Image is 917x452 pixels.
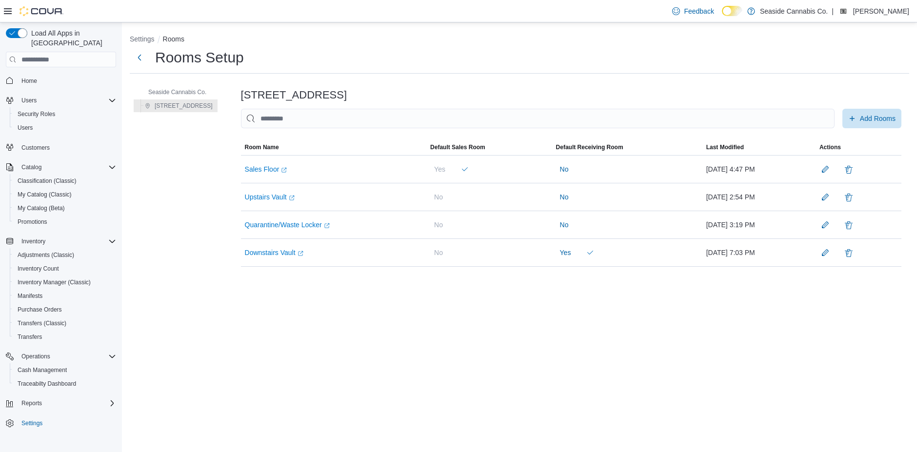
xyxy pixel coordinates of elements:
[706,191,755,203] span: [DATE] 2:54 PM
[18,333,42,341] span: Transfers
[18,265,59,273] span: Inventory Count
[18,292,42,300] span: Manifests
[560,248,571,257] span: Yes
[10,330,120,344] button: Transfers
[14,290,116,302] span: Manifests
[14,290,46,302] a: Manifests
[14,263,63,275] a: Inventory Count
[853,5,909,17] p: [PERSON_NAME]
[14,331,46,343] a: Transfers
[2,235,120,248] button: Inventory
[860,114,896,123] span: Add Rooms
[14,276,95,288] a: Inventory Manager (Classic)
[14,317,116,329] span: Transfers (Classic)
[20,6,63,16] img: Cova
[18,397,116,409] span: Reports
[18,236,49,247] button: Inventory
[14,175,80,187] a: Classification (Classic)
[430,215,447,235] button: No
[14,364,116,376] span: Cash Management
[141,100,217,112] button: [STREET_ADDRESS]
[684,6,714,16] span: Feedback
[430,187,447,207] button: No
[816,139,901,155] button: Actions
[14,331,116,343] span: Transfers
[10,215,120,229] button: Promotions
[289,195,295,201] svg: External link
[706,143,744,151] span: Last Modified
[14,304,66,315] a: Purchase Orders
[14,378,116,390] span: Traceabilty Dashboard
[135,86,210,98] button: Seaside Cannabis Co.
[14,216,116,228] span: Promotions
[241,109,835,128] input: This is a search bar. As you type, the results lower in the page will automatically filter.
[722,6,742,16] input: Dark Mode
[837,5,849,17] div: Mehgan Wieland
[130,34,909,46] nav: An example of EuiBreadcrumbs
[10,363,120,377] button: Cash Management
[14,108,59,120] a: Security Roles
[18,191,72,198] span: My Catalog (Classic)
[21,237,45,245] span: Inventory
[2,160,120,174] button: Catalog
[14,276,116,288] span: Inventory Manager (Classic)
[245,191,295,203] a: Upstairs VaultExternal link
[245,219,330,231] a: Quarantine/Waste LockerExternal link
[18,161,45,173] button: Catalog
[18,236,116,247] span: Inventory
[155,102,213,110] span: [STREET_ADDRESS]
[21,97,37,104] span: Users
[18,278,91,286] span: Inventory Manager (Classic)
[706,247,755,258] span: [DATE] 7:03 PM
[556,143,623,151] span: Default Receiving Room
[324,223,330,229] svg: External link
[18,380,76,388] span: Traceabilty Dashboard
[760,5,828,17] p: Seaside Cannabis Co.
[163,35,184,43] button: Rooms
[18,95,116,106] span: Users
[18,74,116,86] span: Home
[10,289,120,303] button: Manifests
[18,351,54,362] button: Operations
[245,247,303,258] a: Downstairs VaultExternal link
[18,141,116,154] span: Customers
[21,353,50,360] span: Operations
[14,378,80,390] a: Traceabilty Dashboard
[560,192,569,202] span: No
[18,142,54,154] a: Customers
[819,143,841,151] span: Actions
[14,202,69,214] a: My Catalog (Beta)
[14,108,116,120] span: Security Roles
[14,304,116,315] span: Purchase Orders
[14,249,116,261] span: Adjustments (Classic)
[434,192,443,202] span: No
[10,275,120,289] button: Inventory Manager (Classic)
[10,303,120,316] button: Purchase Orders
[668,1,718,21] a: Feedback
[560,164,569,174] span: No
[281,167,287,173] svg: External link
[434,164,445,174] span: Yes
[2,73,120,87] button: Home
[2,416,120,430] button: Settings
[14,122,116,134] span: Users
[426,139,552,155] button: Default Sales Room
[245,163,287,175] a: Sales FloorExternal link
[18,351,116,362] span: Operations
[18,417,46,429] a: Settings
[241,139,427,155] button: Room Name
[14,263,116,275] span: Inventory Count
[21,144,50,152] span: Customers
[434,248,443,257] span: No
[2,94,120,107] button: Users
[14,249,78,261] a: Adjustments (Classic)
[2,396,120,410] button: Reports
[702,139,816,155] button: Last Modified
[245,143,279,151] span: Room Name
[430,159,449,179] button: Yes
[10,262,120,275] button: Inventory Count
[430,243,447,262] button: No
[18,306,62,314] span: Purchase Orders
[552,139,702,155] button: Default Receiving Room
